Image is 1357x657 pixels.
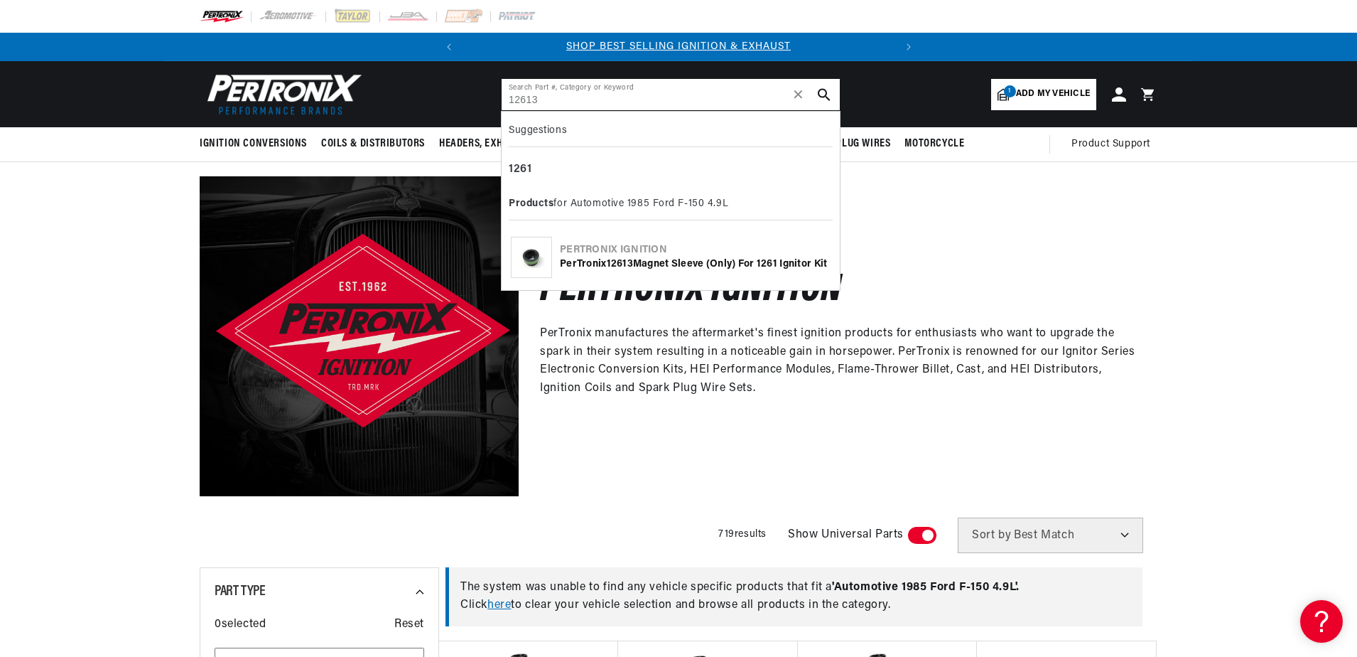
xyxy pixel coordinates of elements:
span: Add my vehicle [1016,87,1090,101]
div: 1261 [509,158,833,182]
a: SHOP BEST SELLING IGNITION & EXHAUST [566,41,791,52]
slideshow-component: Translation missing: en.sections.announcements.announcement_bar [164,33,1193,61]
span: 1 [1004,85,1016,97]
h2: Pertronix Ignition [540,274,842,308]
span: Motorcycle [904,137,964,151]
summary: Spark Plug Wires [797,127,898,161]
input: Search Part #, Category or Keyword [502,79,840,110]
summary: Motorcycle [897,127,971,161]
div: Pertronix Ignition [560,243,831,257]
span: 0 selected [215,616,266,634]
summary: Headers, Exhausts & Components [432,127,612,161]
b: 12613 [607,259,633,269]
b: Products [509,198,553,209]
summary: Product Support [1071,127,1157,161]
div: 1 of 2 [463,39,894,55]
img: Pertronix Ignition [200,176,519,496]
span: Show Universal Parts [788,526,904,545]
a: 1Add my vehicle [991,79,1096,110]
button: Translation missing: en.sections.announcements.next_announcement [894,33,923,61]
span: ' Automotive 1985 Ford F-150 4.9L '. [832,582,1019,593]
summary: Ignition Conversions [200,127,314,161]
div: PerTronix Magnet Sleeve (only) for 1261 Ignitor Kit [560,257,831,272]
p: PerTronix manufactures the aftermarket's finest ignition products for enthusiasts who want to upg... [540,325,1136,397]
summary: Coils & Distributors [314,127,432,161]
span: Ignition Conversions [200,137,307,151]
select: Sort by [958,518,1143,553]
a: here [487,599,511,611]
div: for Automotive 1985 Ford F-150 4.9L [509,192,833,220]
span: 719 results [718,529,767,540]
img: Pertronix [200,70,363,119]
span: Sort by [972,530,1011,541]
span: Reset [394,616,424,634]
span: Coils & Distributors [321,137,425,151]
div: The system was unable to find any vehicle specific products that fit a Click to clear your vehicl... [445,567,1142,626]
img: PerTronix 12613 Magnet Sleeve (only) for 1261 Ignitor Kit [512,237,551,277]
div: Announcement [463,39,894,55]
span: Product Support [1071,137,1150,152]
span: Part Type [215,584,265,599]
button: search button [809,79,840,110]
button: Translation missing: en.sections.announcements.previous_announcement [435,33,463,61]
div: Suggestions [509,119,833,147]
span: Spark Plug Wires [804,137,891,151]
span: Headers, Exhausts & Components [439,137,605,151]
